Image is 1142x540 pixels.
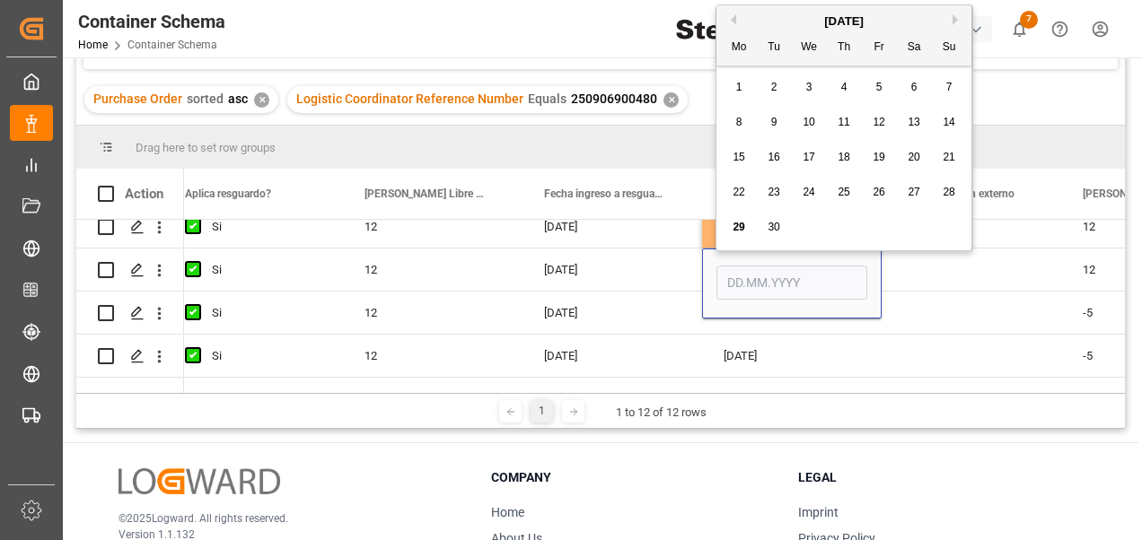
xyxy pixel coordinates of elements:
[911,81,918,93] span: 6
[676,13,807,45] img: Stepan_Company_logo.svg.png_1713531530.png
[733,151,744,163] span: 15
[365,187,485,200] span: [PERSON_NAME] Libre en [GEOGRAPHIC_DATA] externo
[803,151,814,163] span: 17
[343,335,523,377] div: 12
[833,37,856,59] div: Th
[833,76,856,99] div: Choose Thursday, September 4th, 2025
[212,335,321,377] div: Si
[722,70,967,245] div: month 2025-09
[616,404,707,422] div: 1 to 12 of 12 rows
[76,292,184,335] div: Press SPACE to select this row.
[838,186,849,198] span: 25
[531,400,553,422] div: 1
[868,111,891,134] div: Choose Friday, September 12th, 2025
[798,76,821,99] div: Choose Wednesday, September 3rd, 2025
[523,378,702,420] div: [DATE]
[908,186,919,198] span: 27
[938,146,961,169] div: Choose Sunday, September 21st, 2025
[702,205,882,248] div: [DATE]
[343,378,523,420] div: 12
[806,81,813,93] span: 3
[771,116,777,128] span: 9
[903,37,926,59] div: Sa
[943,116,954,128] span: 14
[798,181,821,204] div: Choose Wednesday, September 24th, 2025
[728,146,751,169] div: Choose Monday, September 15th, 2025
[343,292,523,334] div: 12
[212,249,321,291] div: Si
[838,151,849,163] span: 18
[763,111,786,134] div: Choose Tuesday, September 9th, 2025
[903,111,926,134] div: Choose Saturday, September 13th, 2025
[491,505,524,519] a: Home
[1040,9,1080,49] button: Help Center
[733,221,744,233] span: 29
[938,37,961,59] div: Su
[523,335,702,377] div: [DATE]
[523,205,702,248] div: [DATE]
[763,76,786,99] div: Choose Tuesday, September 2nd, 2025
[763,146,786,169] div: Choose Tuesday, September 16th, 2025
[728,181,751,204] div: Choose Monday, September 22nd, 2025
[296,91,523,106] span: Logistic Coordinator Reference Number
[946,81,953,93] span: 7
[868,181,891,204] div: Choose Friday, September 26th, 2025
[136,141,276,154] span: Drag here to set row groups
[212,206,321,248] div: Si
[76,378,184,421] div: Press SPACE to select this row.
[728,216,751,239] div: Choose Monday, September 29th, 2025
[212,379,321,420] div: Si
[78,8,225,35] div: Container Schema
[768,221,779,233] span: 30
[523,248,702,291] div: [DATE]
[728,76,751,99] div: Choose Monday, September 1st, 2025
[876,81,883,93] span: 5
[903,181,926,204] div: Choose Saturday, September 27th, 2025
[938,76,961,99] div: Choose Sunday, September 7th, 2025
[736,116,742,128] span: 8
[943,151,954,163] span: 21
[798,468,1083,487] h3: Legal
[736,81,742,93] span: 1
[868,37,891,59] div: Fr
[999,9,1040,49] button: show 7 new notifications
[798,146,821,169] div: Choose Wednesday, September 17th, 2025
[93,91,182,106] span: Purchase Order
[798,37,821,59] div: We
[725,14,736,25] button: Previous Month
[833,146,856,169] div: Choose Thursday, September 18th, 2025
[771,81,777,93] span: 2
[571,91,657,106] span: 250906900480
[702,378,882,420] div: [DATE]
[76,205,184,248] div: Press SPACE to select this row.
[763,216,786,239] div: Choose Tuesday, September 30th, 2025
[728,37,751,59] div: Mo
[76,248,184,292] div: Press SPACE to select this row.
[873,186,884,198] span: 26
[716,13,971,30] div: [DATE]
[838,116,849,128] span: 11
[763,181,786,204] div: Choose Tuesday, September 23rd, 2025
[491,468,776,487] h3: Company
[733,186,744,198] span: 22
[938,181,961,204] div: Choose Sunday, September 28th, 2025
[841,81,848,93] span: 4
[833,111,856,134] div: Choose Thursday, September 11th, 2025
[873,151,884,163] span: 19
[903,146,926,169] div: Choose Saturday, September 20th, 2025
[903,76,926,99] div: Choose Saturday, September 6th, 2025
[798,505,839,519] a: Imprint
[908,116,919,128] span: 13
[119,468,280,494] img: Logward Logo
[803,186,814,198] span: 24
[76,335,184,378] div: Press SPACE to select this row.
[908,151,919,163] span: 20
[763,37,786,59] div: Tu
[228,91,248,106] span: asc
[1020,11,1038,29] span: 7
[768,151,779,163] span: 16
[868,146,891,169] div: Choose Friday, September 19th, 2025
[523,292,702,334] div: [DATE]
[254,92,269,108] div: ✕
